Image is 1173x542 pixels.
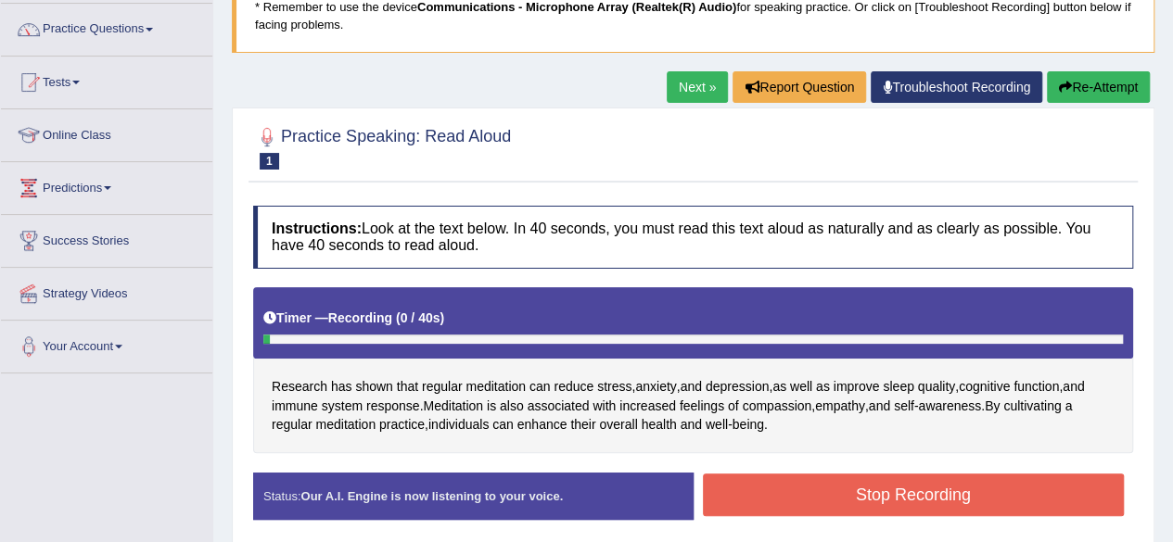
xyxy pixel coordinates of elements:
[1,4,212,50] a: Practice Questions
[772,377,786,397] span: Click to see word definition
[253,287,1133,453] div: , , , , , . , , - . , - .
[1065,397,1072,416] span: Click to see word definition
[366,397,420,416] span: Click to see word definition
[253,206,1133,268] h4: Look at the text below. In 40 seconds, you must read this text aloud as naturally and as clearly ...
[959,377,1010,397] span: Click to see word definition
[680,397,724,416] span: Click to see word definition
[529,377,551,397] span: Click to see word definition
[331,377,352,397] span: Click to see word definition
[1,57,212,103] a: Tests
[728,397,739,416] span: Click to see word definition
[492,415,514,435] span: Click to see word definition
[253,473,694,520] div: Status:
[1,268,212,314] a: Strategy Videos
[667,71,728,103] a: Next »
[355,377,392,397] span: Click to see word definition
[619,397,676,416] span: Click to see word definition
[272,221,362,236] b: Instructions:
[816,377,830,397] span: Click to see word definition
[272,377,327,397] span: Click to see word definition
[918,377,955,397] span: Click to see word definition
[703,473,1125,516] button: Stop Recording
[260,153,279,170] span: 1
[300,489,563,503] strong: Our A.I. Engine is now listening to your voice.
[272,397,318,416] span: Click to see word definition
[397,377,418,397] span: Click to see word definition
[742,397,811,416] span: Click to see word definition
[635,377,676,397] span: Click to see word definition
[597,377,631,397] span: Click to see word definition
[869,397,890,416] span: Click to see word definition
[790,377,812,397] span: Click to see word definition
[834,377,880,397] span: Click to see word definition
[894,397,914,416] span: Click to see word definition
[500,397,524,416] span: Click to see word definition
[570,415,595,435] span: Click to see word definition
[1003,397,1061,416] span: Click to see word definition
[328,310,392,325] b: Recording
[322,397,363,416] span: Click to see word definition
[918,397,981,416] span: Click to see word definition
[423,397,483,416] span: Click to see word definition
[883,377,913,397] span: Click to see word definition
[1,215,212,261] a: Success Stories
[253,123,511,170] h2: Practice Speaking: Read Aloud
[871,71,1042,103] a: Troubleshoot Recording
[815,397,865,416] span: Click to see word definition
[681,415,702,435] span: Click to see word definition
[465,377,526,397] span: Click to see word definition
[401,310,440,325] b: 0 / 40s
[517,415,567,435] span: Click to see word definition
[396,310,401,325] b: (
[527,397,589,416] span: Click to see word definition
[1014,377,1059,397] span: Click to see word definition
[379,415,425,435] span: Click to see word definition
[272,415,312,435] span: Click to see word definition
[681,377,702,397] span: Click to see word definition
[599,415,637,435] span: Click to see word definition
[1047,71,1150,103] button: Re-Attempt
[985,397,1000,416] span: Click to see word definition
[706,415,728,435] span: Click to see word definition
[554,377,593,397] span: Click to see word definition
[593,397,616,416] span: Click to see word definition
[315,415,376,435] span: Click to see word definition
[706,377,770,397] span: Click to see word definition
[428,415,489,435] span: Click to see word definition
[1,321,212,367] a: Your Account
[422,377,463,397] span: Click to see word definition
[440,310,444,325] b: )
[487,397,496,416] span: Click to see word definition
[733,415,764,435] span: Click to see word definition
[1,109,212,156] a: Online Class
[1063,377,1084,397] span: Click to see word definition
[642,415,677,435] span: Click to see word definition
[263,311,444,325] h5: Timer —
[1,162,212,208] a: Predictions
[733,71,866,103] button: Report Question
